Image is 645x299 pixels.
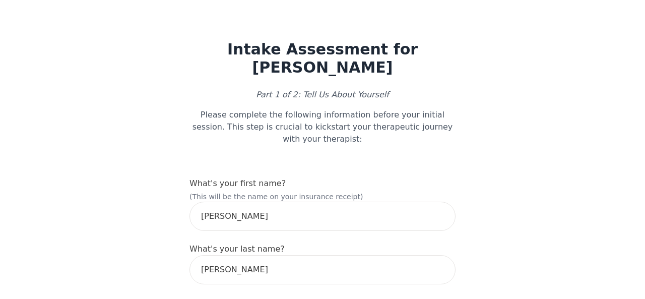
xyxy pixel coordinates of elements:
p: Please complete the following information before your initial session. This step is crucial to ki... [189,109,456,145]
label: What's your first name? [189,178,286,188]
label: What's your last name? [189,244,285,254]
p: (This will be the name on your insurance receipt) [189,192,456,202]
p: Part 1 of 2: Tell Us About Yourself [189,89,456,101]
h1: Intake Assessment for [PERSON_NAME] [189,40,456,77]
